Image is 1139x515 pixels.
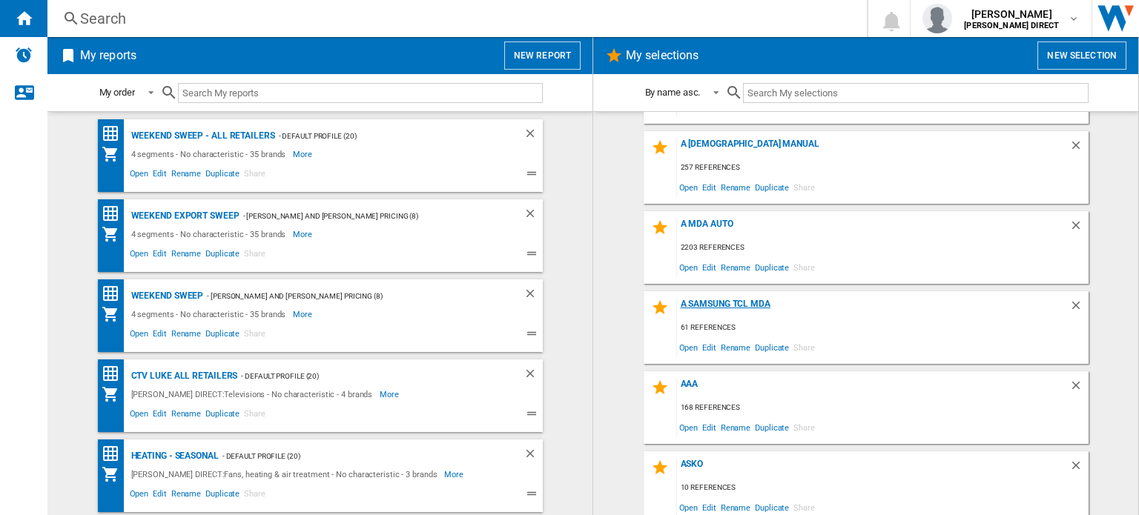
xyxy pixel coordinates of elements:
[504,41,581,70] button: New report
[677,337,701,357] span: Open
[128,247,151,265] span: Open
[128,207,240,225] div: Weekend export sweep
[791,257,817,277] span: Share
[242,247,268,265] span: Share
[677,417,701,437] span: Open
[1069,139,1089,159] div: Delete
[922,4,952,33] img: profile.jpg
[128,465,445,483] div: [PERSON_NAME] DIRECT:Fans, heating & air treatment - No characteristic - 3 brands
[203,407,242,425] span: Duplicate
[169,487,203,505] span: Rename
[169,167,203,185] span: Rename
[524,367,543,385] div: Delete
[169,407,203,425] span: Rename
[128,287,204,305] div: Weekend sweep
[203,247,242,265] span: Duplicate
[677,239,1089,257] div: 2203 references
[151,327,169,345] span: Edit
[128,447,219,465] div: Heating - seasonal
[102,305,128,323] div: My Assortment
[645,87,701,98] div: By name asc.
[99,87,135,98] div: My order
[1037,41,1126,70] button: New selection
[1069,459,1089,479] div: Delete
[380,385,401,403] span: More
[102,145,128,163] div: My Assortment
[753,177,791,197] span: Duplicate
[203,487,242,505] span: Duplicate
[102,124,128,143] div: Price Ranking
[203,167,242,185] span: Duplicate
[128,407,151,425] span: Open
[700,417,719,437] span: Edit
[128,367,238,385] div: CTV Luke All retailers
[791,177,817,197] span: Share
[743,83,1088,103] input: Search My selections
[1069,379,1089,399] div: Delete
[1069,299,1089,319] div: Delete
[677,379,1069,399] div: aaa
[242,407,268,425] span: Share
[524,287,543,305] div: Delete
[128,385,380,403] div: [PERSON_NAME] DIRECT:Televisions - No characteristic - 4 brands
[700,337,719,357] span: Edit
[128,145,294,163] div: 4 segments - No characteristic - 35 brands
[791,417,817,437] span: Share
[964,21,1059,30] b: [PERSON_NAME] DIRECT
[128,167,151,185] span: Open
[128,487,151,505] span: Open
[15,46,33,64] img: alerts-logo.svg
[753,337,791,357] span: Duplicate
[293,305,314,323] span: More
[203,287,493,305] div: - [PERSON_NAME] and [PERSON_NAME] Pricing (8)
[128,327,151,345] span: Open
[169,247,203,265] span: Rename
[677,177,701,197] span: Open
[964,7,1059,21] span: [PERSON_NAME]
[444,465,466,483] span: More
[677,219,1069,239] div: A MDA Auto
[293,145,314,163] span: More
[203,327,242,345] span: Duplicate
[719,257,753,277] span: Rename
[237,367,493,385] div: - Default profile (20)
[677,159,1089,177] div: 257 references
[677,319,1089,337] div: 61 references
[753,417,791,437] span: Duplicate
[791,337,817,357] span: Share
[753,257,791,277] span: Duplicate
[151,407,169,425] span: Edit
[151,487,169,505] span: Edit
[151,247,169,265] span: Edit
[719,337,753,357] span: Rename
[242,487,268,505] span: Share
[219,447,494,465] div: - Default profile (20)
[524,447,543,465] div: Delete
[102,225,128,243] div: My Assortment
[102,385,128,403] div: My Assortment
[102,205,128,223] div: Price Matrix
[623,41,701,70] h2: My selections
[242,327,268,345] span: Share
[719,417,753,437] span: Rename
[128,127,275,145] div: Weekend sweep - All retailers
[677,479,1089,497] div: 10 references
[169,327,203,345] span: Rename
[275,127,494,145] div: - Default profile (20)
[240,207,494,225] div: - [PERSON_NAME] and [PERSON_NAME] Pricing (8)
[102,445,128,463] div: Price Ranking
[677,257,701,277] span: Open
[700,177,719,197] span: Edit
[102,365,128,383] div: Price Ranking
[524,207,543,225] div: Delete
[102,285,128,303] div: Price Ranking
[677,459,1069,479] div: Asko
[178,83,543,103] input: Search My reports
[80,8,828,29] div: Search
[524,127,543,145] div: Delete
[242,167,268,185] span: Share
[151,167,169,185] span: Edit
[700,257,719,277] span: Edit
[128,305,294,323] div: 4 segments - No characteristic - 35 brands
[719,177,753,197] span: Rename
